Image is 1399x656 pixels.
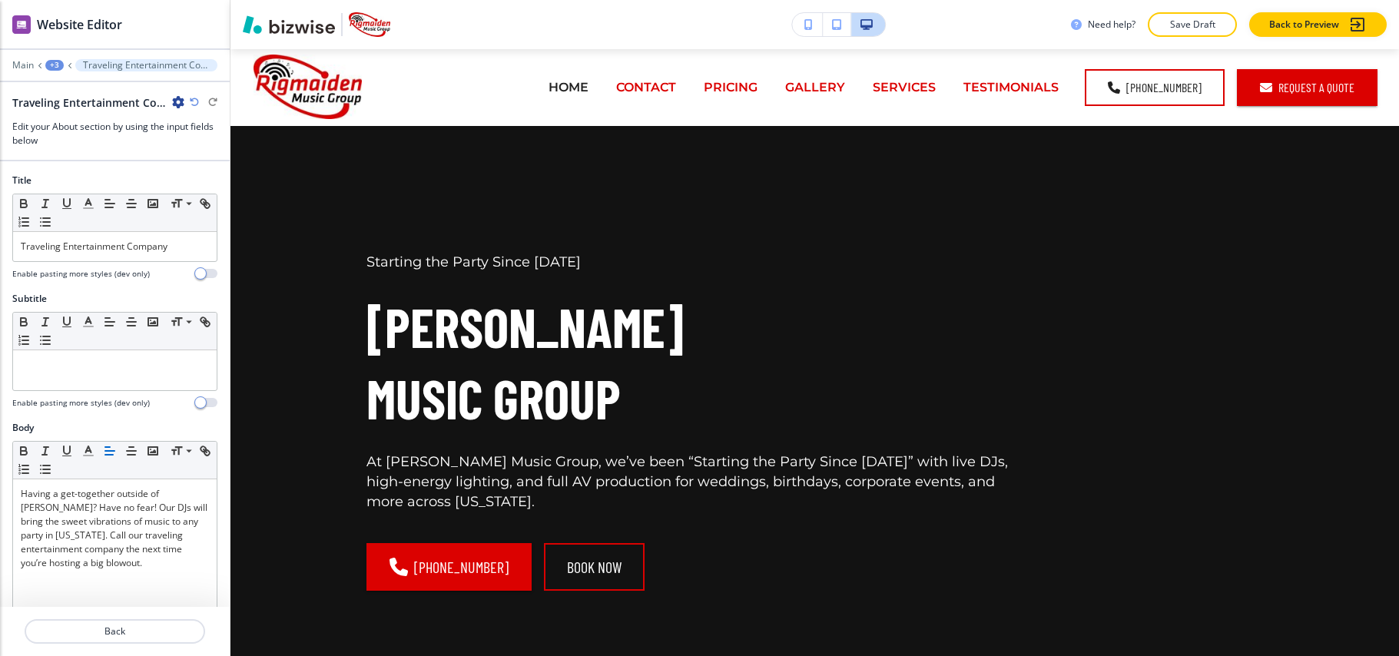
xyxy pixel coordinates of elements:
h3: Edit your About section by using the input fields below [12,120,217,147]
h2: Subtitle [12,292,47,306]
h2: Website Editor [37,15,122,34]
button: Back [25,619,205,644]
img: editor icon [12,15,31,34]
p: Back to Preview [1269,18,1339,31]
h3: Need help? [1088,18,1135,31]
p: Back [26,625,204,638]
h2: Traveling Entertainment Company [12,94,166,111]
p: TESTIMONIALS [963,78,1059,96]
p: HOME [549,78,588,96]
h4: Enable pasting more styles (dev only) [12,397,150,409]
p: PRICING [704,78,758,96]
h4: Enable pasting more styles (dev only) [12,268,150,280]
button: Main [12,60,34,71]
p: [PERSON_NAME] [366,291,1030,363]
p: Save Draft [1168,18,1217,31]
h2: Title [12,174,31,187]
a: [PHONE_NUMBER] [366,543,532,591]
img: Rigmaiden Music Group [254,55,362,119]
p: Starting the Party Since [DATE] [366,253,1030,273]
p: GALLERY [785,78,845,96]
p: Music Group [366,363,1030,434]
img: Your Logo [349,12,390,37]
a: Request a Quote [1237,69,1377,106]
p: CONTACT [616,78,676,96]
p: Traveling Entertainment Company [83,60,210,71]
button: +3 [45,60,64,71]
p: SERVICES [873,78,936,96]
button: Save Draft [1148,12,1237,37]
h2: Body [12,421,34,435]
p: Having a get-together outside of [PERSON_NAME]? Have no fear! Our DJs will bring the sweet vibrat... [21,487,209,570]
p: Traveling Entertainment Company [21,240,209,253]
img: Bizwise Logo [243,15,335,34]
button: Traveling Entertainment Company [75,59,217,71]
a: [PHONE_NUMBER] [1085,69,1225,106]
p: At [PERSON_NAME] Music Group, we’ve been “Starting the Party Since [DATE]” with live DJs, high-en... [366,452,1030,512]
button: BOOK NOW [544,543,645,591]
button: Back to Preview [1249,12,1387,37]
